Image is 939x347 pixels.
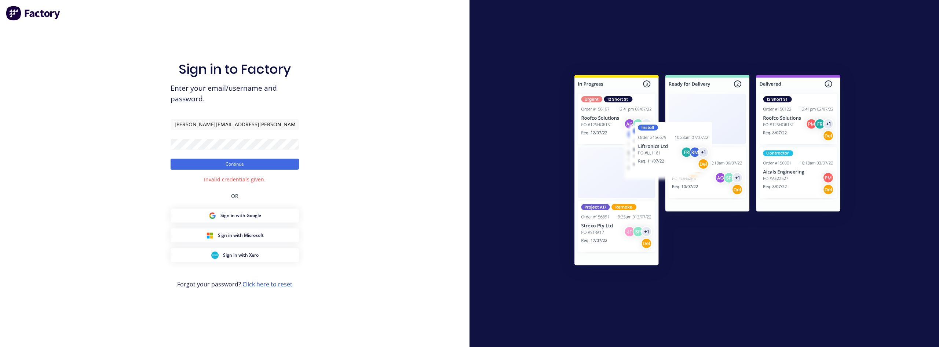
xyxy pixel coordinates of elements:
span: Enter your email/username and password. [171,83,299,104]
div: OR [231,183,238,209]
a: Click here to reset [242,280,292,288]
button: Microsoft Sign inSign in with Microsoft [171,228,299,242]
img: Google Sign in [209,212,216,219]
span: Forgot your password? [177,280,292,289]
button: Xero Sign inSign in with Xero [171,248,299,262]
h1: Sign in to Factory [179,61,291,77]
img: Microsoft Sign in [206,232,213,239]
span: Sign in with Google [220,212,261,219]
button: Google Sign inSign in with Google [171,209,299,223]
span: Sign in with Microsoft [218,232,264,239]
img: Xero Sign in [211,252,219,259]
input: Email/Username [171,119,299,130]
div: Invalid credentials given. [204,176,266,183]
button: Continue [171,159,299,170]
img: Factory [6,6,61,21]
span: Sign in with Xero [223,252,259,259]
img: Sign in [558,60,856,283]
